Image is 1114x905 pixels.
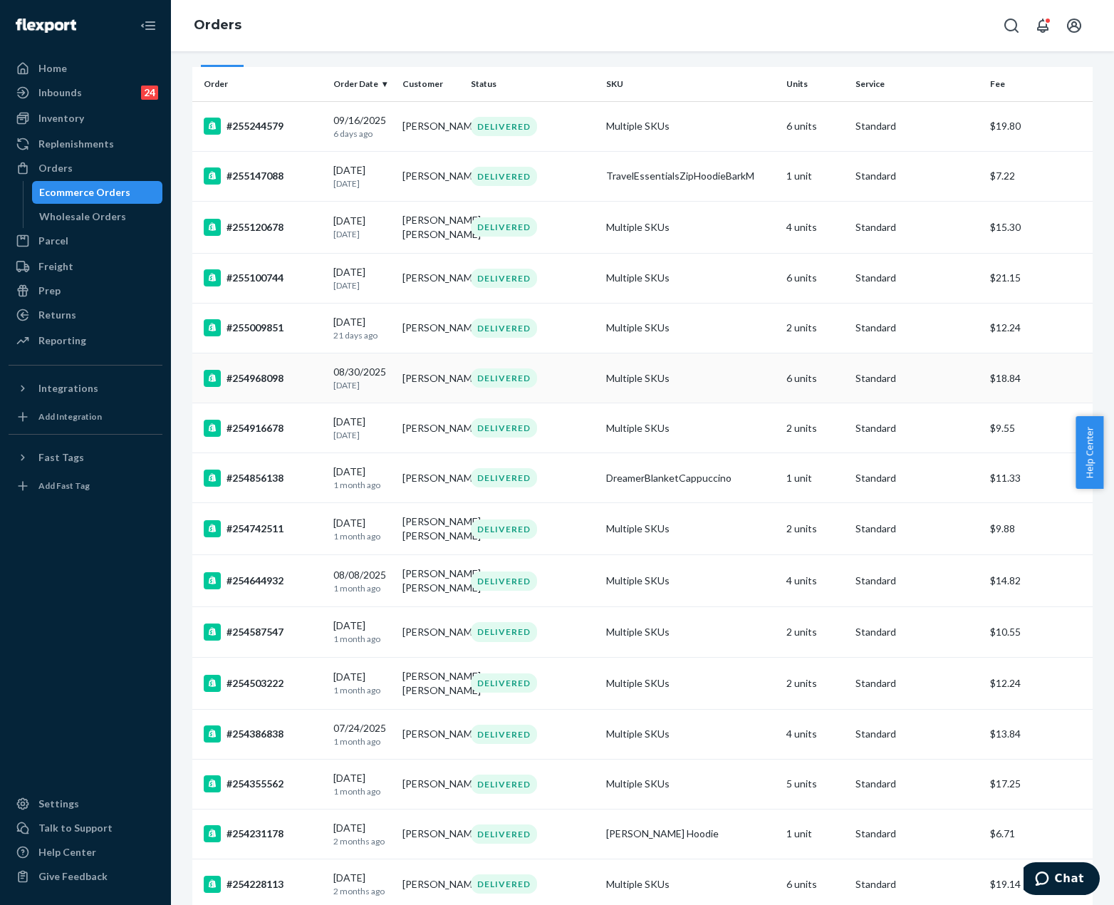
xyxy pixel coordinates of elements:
[9,792,162,815] a: Settings
[600,253,781,303] td: Multiple SKUs
[984,67,1093,101] th: Fee
[333,516,391,542] div: [DATE]
[333,785,391,797] p: 1 month ago
[333,265,391,291] div: [DATE]
[1076,416,1103,489] button: Help Center
[182,5,253,46] ol: breadcrumbs
[333,670,391,696] div: [DATE]
[38,821,113,835] div: Talk to Support
[328,67,397,101] th: Order Date
[600,503,781,555] td: Multiple SKUs
[471,572,537,591] div: DELIVERED
[204,725,322,743] div: #254386838
[606,827,775,841] div: [PERSON_NAME] Hoodie
[9,57,162,80] a: Home
[9,157,162,180] a: Orders
[192,67,328,101] th: Order
[16,19,76,33] img: Flexport logo
[333,479,391,491] p: 1 month ago
[204,572,322,589] div: #254644932
[471,418,537,438] div: DELIVERED
[333,365,391,391] div: 08/30/2025
[333,163,391,190] div: [DATE]
[855,421,979,435] p: Standard
[600,709,781,759] td: Multiple SKUs
[32,181,163,204] a: Ecommerce Orders
[333,619,391,645] div: [DATE]
[397,151,466,201] td: [PERSON_NAME]
[600,607,781,657] td: Multiple SKUs
[855,676,979,691] p: Standard
[38,410,102,423] div: Add Integration
[855,119,979,133] p: Standard
[38,845,96,859] div: Help Center
[9,817,162,839] button: Talk to Support
[781,809,850,859] td: 1 unit
[204,167,322,185] div: #255147088
[855,371,979,386] p: Standard
[397,201,466,253] td: [PERSON_NAME] [PERSON_NAME]
[333,315,391,341] div: [DATE]
[855,169,979,183] p: Standard
[984,303,1093,353] td: $12.24
[333,279,391,291] p: [DATE]
[781,67,850,101] th: Units
[984,555,1093,607] td: $14.82
[984,657,1093,709] td: $12.24
[204,118,322,135] div: #255244579
[204,420,322,437] div: #254916678
[855,471,979,485] p: Standard
[606,169,775,183] div: TravelEssentialsZipHoodieBarkM
[204,319,322,336] div: #255009851
[471,824,537,844] div: DELIVERED
[984,201,1093,253] td: $15.30
[397,453,466,503] td: [PERSON_NAME]
[781,303,850,353] td: 2 units
[471,167,537,186] div: DELIVERED
[397,809,466,859] td: [PERSON_NAME]
[38,137,114,151] div: Replenishments
[781,403,850,453] td: 2 units
[984,403,1093,453] td: $9.55
[600,759,781,809] td: Multiple SKUs
[781,453,850,503] td: 1 unit
[9,377,162,400] button: Integrations
[204,520,322,537] div: #254742511
[397,253,466,303] td: [PERSON_NAME]
[204,269,322,286] div: #255100744
[333,530,391,542] p: 1 month ago
[984,503,1093,555] td: $9.88
[204,624,322,641] div: #254587547
[397,353,466,403] td: [PERSON_NAME]
[397,101,466,151] td: [PERSON_NAME]
[9,133,162,155] a: Replenishments
[9,329,162,352] a: Reporting
[9,81,162,104] a: Inbounds24
[9,304,162,326] a: Returns
[333,177,391,190] p: [DATE]
[984,809,1093,859] td: $6.71
[855,877,979,891] p: Standard
[333,128,391,140] p: 6 days ago
[471,775,537,794] div: DELIVERED
[984,151,1093,201] td: $7.22
[600,201,781,253] td: Multiple SKUs
[204,876,322,893] div: #254228113
[781,709,850,759] td: 4 units
[333,871,391,897] div: [DATE]
[984,453,1093,503] td: $11.33
[38,450,84,465] div: Fast Tags
[333,771,391,797] div: [DATE]
[333,582,391,594] p: 1 month ago
[397,403,466,453] td: [PERSON_NAME]
[600,555,781,607] td: Multiple SKUs
[9,865,162,888] button: Give Feedback
[1060,11,1088,40] button: Open account menu
[333,568,391,594] div: 08/08/2025
[38,333,86,348] div: Reporting
[38,869,108,884] div: Give Feedback
[600,403,781,453] td: Multiple SKUs
[471,217,537,237] div: DELIVERED
[333,735,391,748] p: 1 month ago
